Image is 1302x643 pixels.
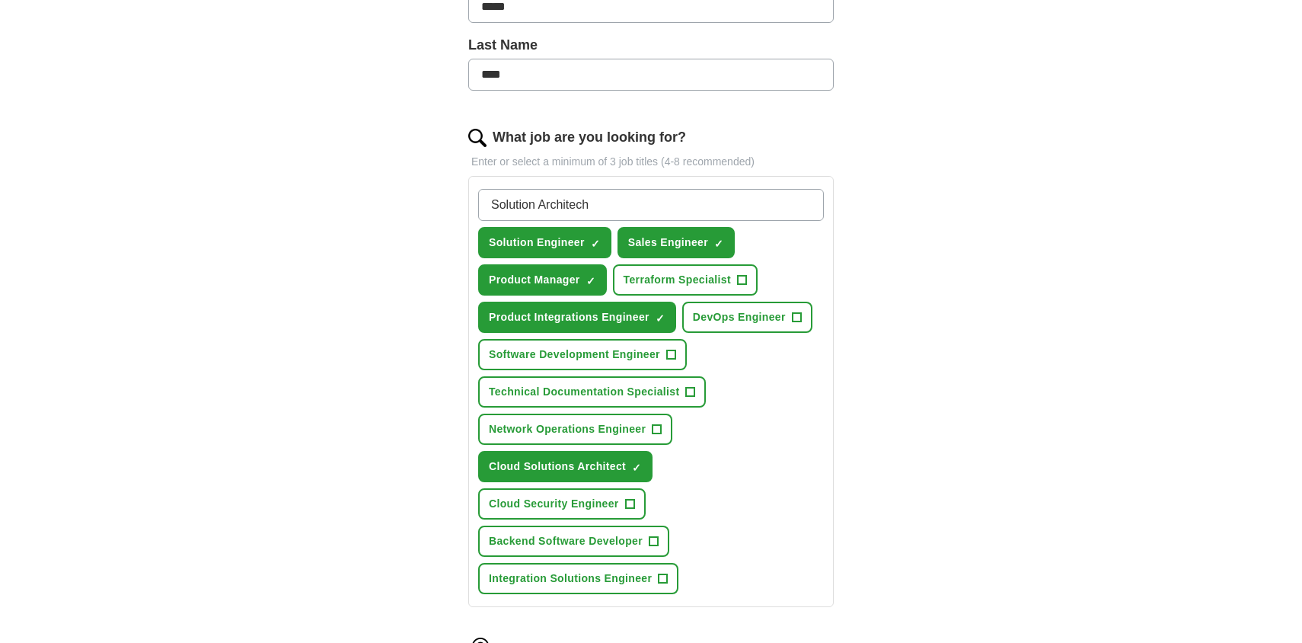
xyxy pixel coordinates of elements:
[478,414,672,445] button: Network Operations Engineer
[478,563,678,594] button: Integration Solutions Engineer
[468,35,834,56] label: Last Name
[632,462,641,474] span: ✓
[489,235,585,251] span: Solution Engineer
[489,496,619,512] span: Cloud Security Engineer
[468,154,834,170] p: Enter or select a minimum of 3 job titles (4-8 recommended)
[489,421,646,437] span: Network Operations Engineer
[489,309,649,325] span: Product Integrations Engineer
[478,189,824,221] input: Type a job title and press enter
[478,376,706,408] button: Technical Documentation Specialist
[489,272,580,288] span: Product Manager
[478,227,611,258] button: Solution Engineer✓
[468,129,487,147] img: search.png
[591,238,600,250] span: ✓
[617,227,735,258] button: Sales Engineer✓
[489,384,679,400] span: Technical Documentation Specialist
[489,459,626,475] span: Cloud Solutions Architect
[493,127,686,148] label: What job are you looking for?
[489,347,660,363] span: Software Development Engineer
[478,339,687,370] button: Software Development Engineer
[628,235,708,251] span: Sales Engineer
[714,238,723,250] span: ✓
[478,451,653,482] button: Cloud Solutions Architect✓
[624,272,731,288] span: Terraform Specialist
[478,302,676,333] button: Product Integrations Engineer✓
[586,275,595,287] span: ✓
[693,309,786,325] span: DevOps Engineer
[489,533,643,549] span: Backend Software Developer
[656,312,665,325] span: ✓
[478,264,607,296] button: Product Manager✓
[478,488,646,520] button: Cloud Security Engineer
[478,526,669,557] button: Backend Software Developer
[613,264,758,296] button: Terraform Specialist
[489,571,652,587] span: Integration Solutions Engineer
[682,302,812,333] button: DevOps Engineer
